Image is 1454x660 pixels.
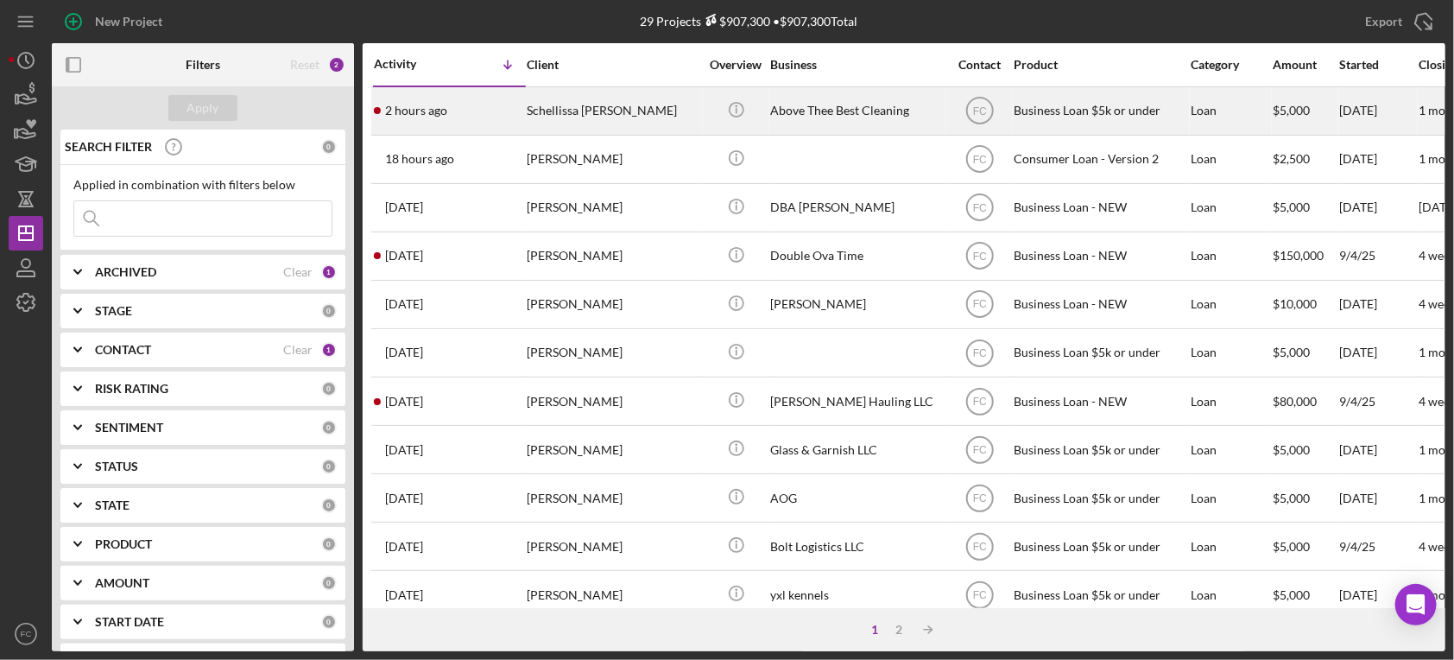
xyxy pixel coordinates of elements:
div: Started [1339,58,1417,72]
span: $5,000 [1273,587,1310,602]
text: FC [973,347,987,359]
div: Business Loan - NEW [1014,282,1186,327]
b: RISK RATING [95,382,168,396]
time: 2025-09-12 15:35 [385,588,423,602]
div: [DATE] [1339,88,1417,134]
div: Business Loan $5k or under [1014,427,1186,473]
div: [PERSON_NAME] [527,378,699,424]
div: Loan [1191,88,1271,134]
div: [DATE] [1339,136,1417,182]
div: Reset [290,58,319,72]
div: [PERSON_NAME] [527,427,699,473]
div: [PERSON_NAME] [527,185,699,231]
text: FC [973,105,987,117]
div: 9/4/25 [1339,378,1417,424]
div: Business Loan $5k or under [1014,330,1186,376]
b: Filters [186,58,220,72]
time: 2025-09-15 20:19 [385,540,423,554]
div: Consumer Loan - Version 2 [1014,136,1186,182]
div: 0 [321,139,337,155]
div: Clear [283,343,313,357]
div: Business Loan $5k or under [1014,524,1186,569]
div: [DATE] [1339,427,1417,473]
b: SENTIMENT [95,421,163,435]
div: [DATE] [1339,475,1417,521]
div: Export [1365,4,1402,39]
div: Clear [283,265,313,279]
b: PRODUCT [95,537,152,551]
time: 2025-09-19 16:52 [385,297,423,311]
div: [PERSON_NAME] [527,282,699,327]
div: Loan [1191,282,1271,327]
div: 1 [863,623,887,637]
text: FC [973,299,987,311]
div: Business Loan - NEW [1014,378,1186,424]
span: $2,500 [1273,151,1310,166]
span: $150,000 [1273,248,1324,263]
div: [PERSON_NAME] [527,330,699,376]
span: $80,000 [1273,394,1317,409]
div: [PERSON_NAME] [527,475,699,521]
div: [PERSON_NAME] [527,524,699,569]
text: FC [973,590,987,602]
div: [PERSON_NAME] [527,233,699,279]
div: Loan [1191,378,1271,424]
text: FC [973,202,987,214]
span: $10,000 [1273,296,1317,311]
div: DBA [PERSON_NAME] [770,185,943,231]
div: Business [770,58,943,72]
div: Loan [1191,524,1271,569]
time: 2025-09-16 21:56 [385,492,423,505]
button: FC [9,617,43,651]
button: New Project [52,4,180,39]
div: Business Loan $5k or under [1014,88,1186,134]
time: 2025-09-17 16:39 [385,443,423,457]
div: Business Loan $5k or under [1014,572,1186,618]
div: 0 [321,575,337,591]
div: 1 [321,342,337,358]
time: 2025-09-20 13:37 [385,249,423,263]
text: FC [973,251,987,263]
div: Contact [947,58,1012,72]
span: $5,000 [1273,539,1310,554]
div: 0 [321,498,337,513]
div: [PERSON_NAME] Hauling LLC [770,378,943,424]
div: Glass & Garnish LLC [770,427,943,473]
div: 0 [321,614,337,630]
div: 29 Projects • $907,300 Total [640,14,857,29]
text: FC [973,396,987,408]
div: 0 [321,381,337,397]
text: FC [973,444,987,456]
div: Schellissa [PERSON_NAME] [527,88,699,134]
div: Client [527,58,699,72]
div: New Project [95,4,162,39]
span: $5,000 [1273,491,1310,505]
div: [DATE] [1339,330,1417,376]
div: [PERSON_NAME] [770,282,943,327]
div: Business Loan - NEW [1014,233,1186,279]
time: 2025-09-22 15:14 [385,104,447,117]
text: FC [973,492,987,505]
div: 0 [321,536,337,552]
div: Overview [704,58,768,72]
div: 1 [321,264,337,280]
div: Loan [1191,427,1271,473]
div: $907,300 [701,14,770,29]
div: Business Loan $5k or under [1014,475,1186,521]
div: [DATE] [1339,282,1417,327]
span: $5,000 [1273,103,1310,117]
b: START DATE [95,615,164,629]
div: AOG [770,475,943,521]
b: STAGE [95,304,132,318]
div: Loan [1191,136,1271,182]
div: Above Thee Best Cleaning [770,88,943,134]
div: 0 [321,303,337,319]
div: 0 [321,459,337,474]
span: $5,000 [1273,442,1310,457]
div: Applied in combination with filters below [73,178,332,192]
span: $5,000 [1273,345,1310,359]
b: STATUS [95,460,138,473]
div: Double Ova Time [770,233,943,279]
b: ARCHIVED [95,265,156,279]
div: Bolt Logistics LLC [770,524,943,569]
